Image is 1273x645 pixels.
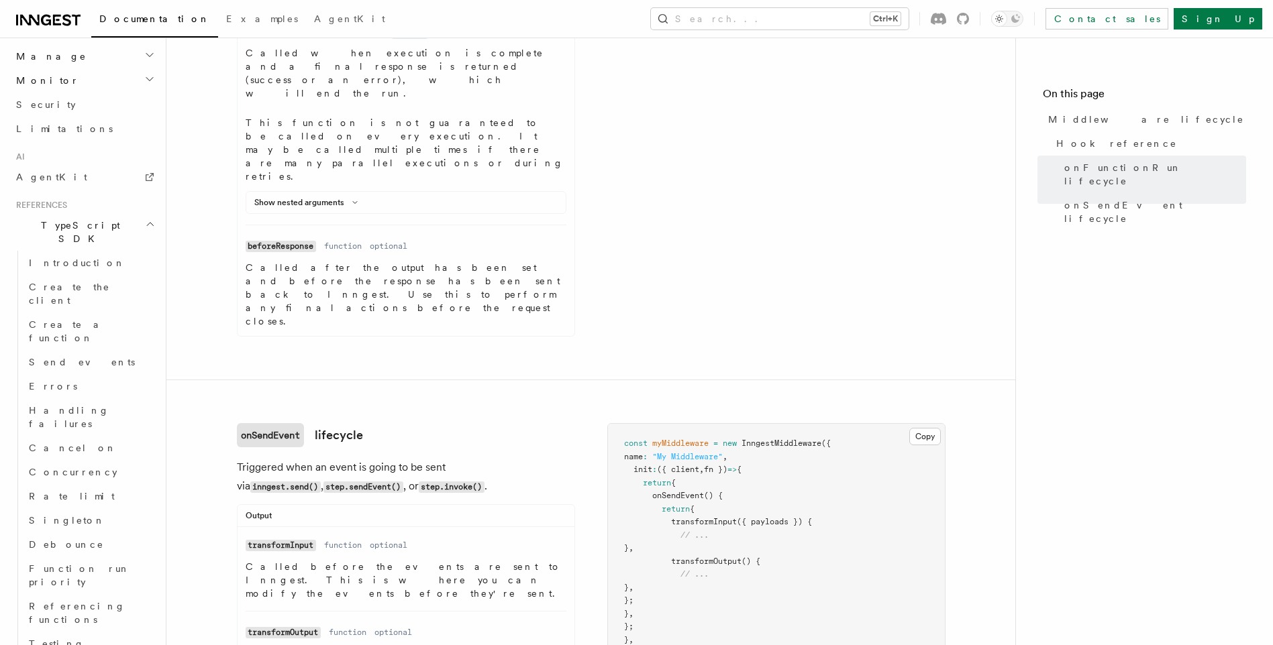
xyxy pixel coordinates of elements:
[11,74,79,87] span: Monitor
[29,443,117,453] span: Cancel on
[727,465,737,474] span: =>
[29,381,77,392] span: Errors
[23,436,158,460] a: Cancel on
[23,484,158,508] a: Rate limit
[652,438,709,448] span: myMiddleware
[629,609,633,618] span: ,
[419,481,485,493] code: step.invoke()
[29,601,125,625] span: Referencing functions
[324,241,362,251] dd: function
[624,635,629,644] span: }
[246,116,566,183] p: This function is not guaranteed to be called on every execution. It may be called multiple times ...
[624,583,629,592] span: }
[652,491,704,500] span: onSendEvent
[29,282,110,306] span: Create the client
[226,13,298,24] span: Examples
[643,452,648,461] span: :
[11,219,145,245] span: TypeScript SDK
[629,635,633,644] span: ,
[323,481,403,493] code: step.sendEvent()
[23,398,158,436] a: Handling failures
[11,200,67,211] span: References
[16,123,113,134] span: Limitations
[909,428,941,445] button: Copy
[23,594,158,632] a: Referencing functions
[246,560,566,600] p: Called before the events are sent to Inngest. This is where you can modify the events before they...
[624,609,629,618] span: }
[29,467,117,477] span: Concurrency
[246,241,316,252] code: beforeResponse
[624,438,648,448] span: const
[238,510,574,527] div: Output
[1064,198,1246,225] span: onSendEvent lifecycle
[29,539,104,550] span: Debounce
[704,491,723,500] span: () {
[690,504,695,514] span: {
[699,465,704,474] span: ,
[29,491,115,502] span: Rate limit
[652,452,723,461] span: "My Middleware"
[246,46,566,100] p: Called when execution is complete and a final response is returned (success or an error), which w...
[870,12,901,25] kbd: Ctrl+K
[254,197,363,208] button: Show nested arguments
[1059,193,1246,231] a: onSendEvent lifecycle
[246,540,316,551] code: transformInput
[629,583,633,592] span: ,
[1174,8,1262,30] a: Sign Up
[713,438,718,448] span: =
[624,452,643,461] span: name
[704,465,727,474] span: fn })
[324,540,362,550] dd: function
[99,13,210,24] span: Documentation
[821,438,831,448] span: ({
[1064,161,1246,188] span: onFunctionRun lifecycle
[29,357,135,367] span: Send events
[723,452,727,461] span: ,
[1051,131,1246,156] a: Hook reference
[11,50,87,63] span: Manage
[680,569,709,579] span: // ...
[23,460,158,484] a: Concurrency
[651,8,909,30] button: Search...Ctrl+K
[306,4,393,36] a: AgentKit
[624,622,633,631] span: };
[671,478,676,487] span: {
[11,44,158,68] button: Manage
[23,275,158,312] a: Create the client
[671,556,742,566] span: transformOutput
[737,517,812,526] span: ({ payloads }) {
[23,532,158,556] a: Debounce
[29,257,125,268] span: Introduction
[91,4,218,38] a: Documentation
[1043,86,1246,107] h4: On this page
[723,438,737,448] span: new
[1046,8,1168,30] a: Contact sales
[624,543,629,552] span: }
[314,13,385,24] span: AgentKit
[29,563,130,587] span: Function run priority
[633,465,652,474] span: init
[629,543,633,552] span: ,
[23,556,158,594] a: Function run priority
[29,319,109,343] span: Create a function
[11,117,158,141] a: Limitations
[1056,137,1177,150] span: Hook reference
[23,374,158,398] a: Errors
[16,99,76,110] span: Security
[662,504,690,514] span: return
[11,152,25,162] span: AI
[23,251,158,275] a: Introduction
[23,350,158,374] a: Send events
[624,595,633,605] span: };
[1048,113,1244,126] span: Middleware lifecycle
[237,458,575,496] p: Triggered when an event is going to be sent via , , or .
[370,540,407,550] dd: optional
[652,465,657,474] span: :
[237,423,304,447] code: onSendEvent
[11,213,158,251] button: TypeScript SDK
[29,515,105,526] span: Singleton
[991,11,1023,27] button: Toggle dark mode
[737,465,742,474] span: {
[246,627,321,638] code: transformOutput
[218,4,306,36] a: Examples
